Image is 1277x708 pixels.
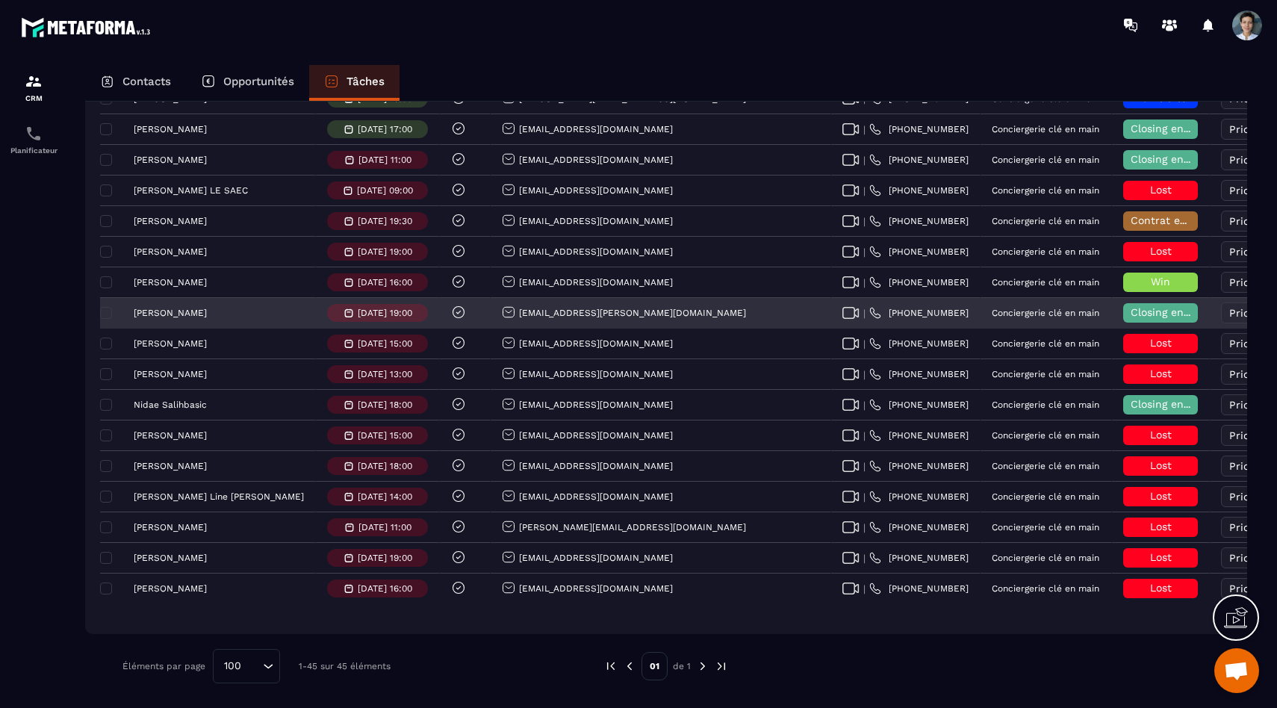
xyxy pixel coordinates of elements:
span: | [863,461,866,472]
span: Priorité [1229,307,1267,319]
p: Conciergerie clé en main [992,246,1099,257]
span: | [863,400,866,411]
img: scheduler [25,125,43,143]
p: Conciergerie clé en main [992,553,1099,563]
span: | [863,124,866,135]
span: | [863,522,866,533]
p: Conciergerie clé en main [992,277,1099,288]
span: | [863,216,866,227]
p: [DATE] 11:00 [358,522,411,532]
span: Closing en cours [1131,306,1216,318]
span: Priorité [1229,491,1267,503]
p: [PERSON_NAME] [134,430,207,441]
p: [PERSON_NAME] LE SAEC [134,185,248,196]
p: Éléments par page [122,661,205,671]
p: [DATE] 11:00 [358,155,411,165]
a: [PHONE_NUMBER] [869,368,969,380]
p: de 1 [673,660,691,672]
p: [DATE] 19:30 [358,216,412,226]
p: 01 [641,652,668,680]
span: | [863,155,866,166]
span: | [863,369,866,380]
p: Conciergerie clé en main [992,522,1099,532]
p: [DATE] 19:00 [358,246,412,257]
a: formationformationCRM [4,61,63,114]
span: Win [1151,276,1170,288]
p: Conciergerie clé en main [992,461,1099,471]
p: [PERSON_NAME] [134,461,207,471]
a: [PHONE_NUMBER] [869,184,969,196]
p: [PERSON_NAME] [134,155,207,165]
span: Lost [1150,429,1172,441]
span: Lost [1150,245,1172,257]
input: Search for option [246,658,259,674]
p: [DATE] 19:00 [358,553,412,563]
a: [PHONE_NUMBER] [869,123,969,135]
a: [PHONE_NUMBER] [869,307,969,319]
p: Conciergerie clé en main [992,185,1099,196]
p: Conciergerie clé en main [992,338,1099,349]
span: Priorité [1229,368,1267,380]
a: Contacts [85,65,186,101]
p: [DATE] 18:00 [358,400,412,410]
span: | [863,491,866,503]
span: | [863,185,866,196]
p: Conciergerie clé en main [992,369,1099,379]
span: | [863,338,866,350]
span: Lost [1150,184,1172,196]
p: 1-45 sur 45 éléments [299,661,391,671]
p: [DATE] 16:00 [358,583,412,594]
span: Priorité [1229,123,1267,135]
span: | [863,277,866,288]
span: | [863,553,866,564]
img: next [715,659,728,673]
p: [PERSON_NAME] [134,246,207,257]
span: Closing en cours [1131,122,1216,134]
img: logo [21,13,155,41]
a: [PHONE_NUMBER] [869,583,969,594]
span: Priorité [1229,215,1267,227]
p: CRM [4,94,63,102]
a: [PHONE_NUMBER] [869,338,969,350]
p: Conciergerie clé en main [992,400,1099,410]
p: [DATE] 19:00 [358,308,412,318]
a: [PHONE_NUMBER] [869,491,969,503]
span: | [863,308,866,319]
span: Priorité [1229,154,1267,166]
img: prev [604,659,618,673]
span: Lost [1150,521,1172,532]
a: [PHONE_NUMBER] [869,246,969,258]
p: Conciergerie clé en main [992,124,1099,134]
p: Conciergerie clé en main [992,308,1099,318]
a: [PHONE_NUMBER] [869,215,969,227]
p: [PERSON_NAME] [134,369,207,379]
span: Priorité [1229,184,1267,196]
p: [PERSON_NAME] [134,338,207,349]
p: Tâches [347,75,385,88]
span: Priorité [1229,583,1267,594]
span: | [863,430,866,441]
span: Lost [1150,582,1172,594]
span: Priorité [1229,399,1267,411]
span: Lost [1150,551,1172,563]
p: [DATE] 16:00 [358,277,412,288]
a: [PHONE_NUMBER] [869,521,969,533]
span: Priorité [1229,276,1267,288]
span: Closing en cours [1131,153,1216,165]
p: [DATE] 13:00 [358,369,412,379]
a: [PHONE_NUMBER] [869,154,969,166]
p: Conciergerie clé en main [992,430,1099,441]
p: [PERSON_NAME] [134,553,207,563]
span: Priorité [1229,429,1267,441]
a: [PHONE_NUMBER] [869,276,969,288]
p: [DATE] 15:00 [358,338,412,349]
p: [PERSON_NAME] [134,522,207,532]
img: prev [623,659,636,673]
a: Opportunités [186,65,309,101]
p: Opportunités [223,75,294,88]
a: Tâches [309,65,400,101]
p: Conciergerie clé en main [992,583,1099,594]
span: Lost [1150,490,1172,502]
div: Ouvrir le chat [1214,648,1259,693]
p: Contacts [122,75,171,88]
